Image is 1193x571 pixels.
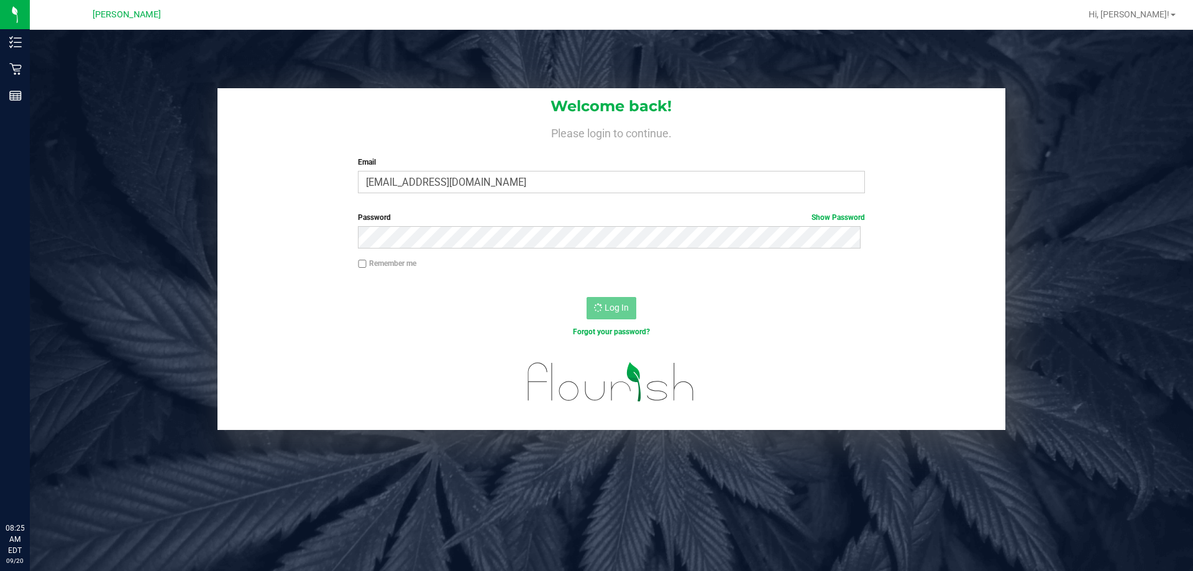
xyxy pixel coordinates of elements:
[93,9,161,20] span: [PERSON_NAME]
[513,350,710,414] img: flourish_logo.svg
[573,327,650,336] a: Forgot your password?
[605,303,629,313] span: Log In
[9,63,22,75] inline-svg: Retail
[217,98,1005,114] h1: Welcome back!
[358,213,391,222] span: Password
[358,157,864,168] label: Email
[9,89,22,102] inline-svg: Reports
[358,260,367,268] input: Remember me
[587,297,636,319] button: Log In
[6,523,24,556] p: 08:25 AM EDT
[358,258,416,269] label: Remember me
[1089,9,1169,19] span: Hi, [PERSON_NAME]!
[811,213,865,222] a: Show Password
[6,556,24,565] p: 09/20
[12,472,50,509] iframe: Resource center
[217,124,1005,139] h4: Please login to continue.
[9,36,22,48] inline-svg: Inventory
